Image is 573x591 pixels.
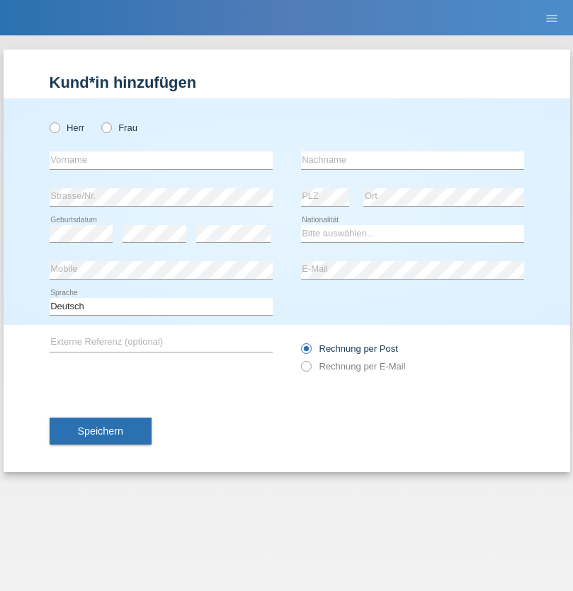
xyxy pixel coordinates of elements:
button: Speichern [50,418,152,444]
label: Frau [101,122,137,133]
i: menu [545,11,559,25]
input: Frau [101,122,110,132]
input: Rechnung per Post [301,343,310,361]
input: Rechnung per E-Mail [301,361,310,379]
label: Rechnung per Post [301,343,398,354]
h1: Kund*in hinzufügen [50,74,524,91]
input: Herr [50,122,59,132]
a: menu [538,13,566,22]
label: Rechnung per E-Mail [301,361,406,372]
label: Herr [50,122,85,133]
span: Speichern [78,425,123,437]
